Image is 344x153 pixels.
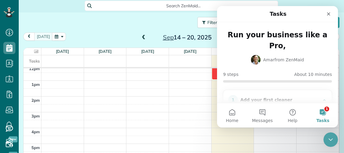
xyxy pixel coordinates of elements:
button: prev [23,32,35,41]
iframe: Intercom live chat [217,6,338,127]
h2: 14 – 20, 2025 [149,34,225,41]
span: 1pm [31,82,40,87]
button: [DATE] [34,32,53,41]
a: Filters: Default [194,17,246,28]
span: 12pm [29,66,40,71]
span: 2pm [31,98,40,103]
a: [DATE] [99,49,112,54]
span: 5pm [31,145,40,150]
span: 3pm [31,114,40,118]
a: [DATE] [56,49,69,54]
span: Tasks [29,59,40,63]
a: [DATE] [141,49,154,54]
button: Filters: Default [197,17,246,28]
span: Filters: [207,20,220,25]
span: Sep [163,33,174,41]
span: 4pm [31,129,40,134]
a: [DATE] [184,49,197,54]
iframe: Intercom live chat [323,132,338,147]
